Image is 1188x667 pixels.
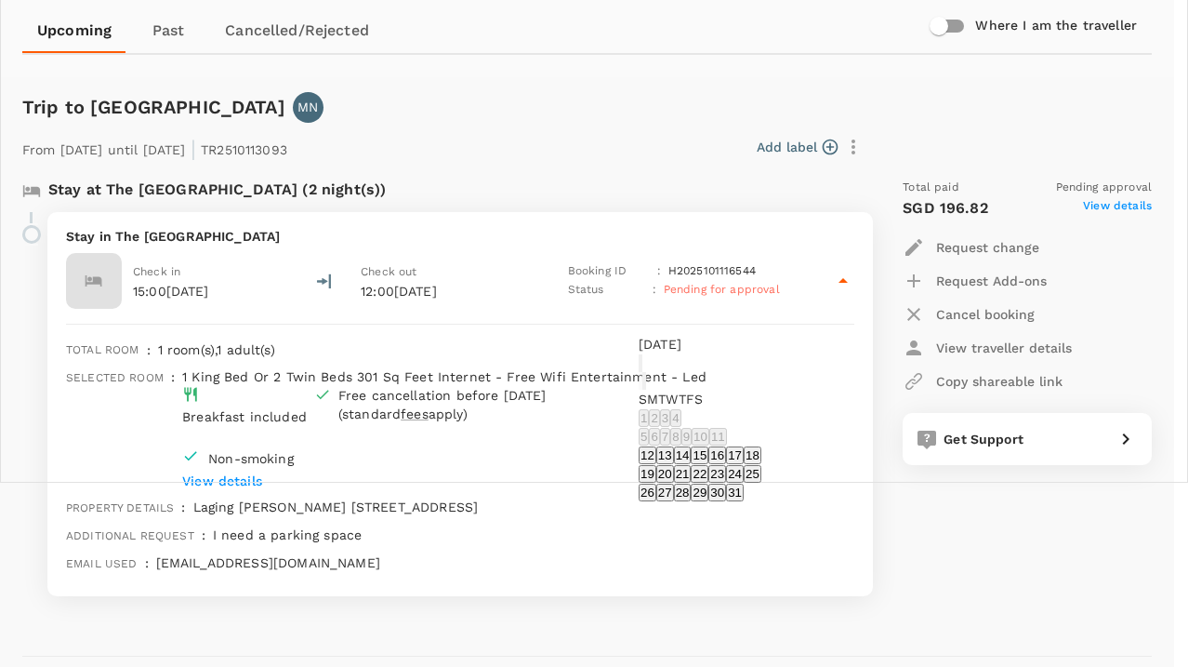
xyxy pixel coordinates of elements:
span: : [145,555,149,570]
p: Cancel booking [936,305,1035,324]
p: : [653,281,656,300]
p: Request Add-ons [936,272,1047,290]
span: Check in [133,265,180,278]
p: From [DATE] until [DATE] TR2510113093 [22,130,287,164]
button: 25 [744,465,761,483]
p: [EMAIL_ADDRESS][DOMAIN_NAME] [156,554,855,572]
button: 27 [656,484,674,501]
button: 21 [674,465,692,483]
span: Get Support [944,432,1023,447]
p: View traveller details [936,339,1072,357]
span: Tuesday [658,392,666,407]
p: Stay at The [GEOGRAPHIC_DATA] (2 night(s)) [48,179,386,201]
button: 18 [744,447,761,464]
button: 7 [660,428,670,446]
div: Free cancellation before [DATE] (standard apply) [338,386,642,423]
button: 5 [639,428,649,446]
button: 10 [692,428,709,446]
button: 29 [691,484,708,501]
button: 22 [691,465,708,483]
p: I need a parking space [213,526,854,544]
p: Laging [PERSON_NAME] [STREET_ADDRESS] [193,498,855,516]
span: Selected room [66,371,164,384]
span: Monday [647,392,658,407]
p: : [657,262,661,281]
p: Non-smoking [208,449,294,468]
button: 3 [660,409,670,427]
button: 16 [708,447,726,464]
span: Property details [66,501,174,514]
button: 20 [656,465,674,483]
button: 6 [649,428,659,446]
span: Thursday [679,392,686,407]
span: View details [1083,197,1152,220]
p: SGD 196.82 [903,197,988,220]
span: Total room [66,343,139,356]
span: 1 room(s) , 1 adult(s) [158,342,275,357]
button: 9 [681,428,692,446]
button: Next month [642,372,646,390]
p: 12:00[DATE] [361,282,537,300]
a: Past [126,8,210,53]
p: View details [182,472,706,490]
button: 31 [726,484,744,501]
div: Breakfast included [182,407,307,426]
button: 4 [670,409,680,427]
button: calendar view is open, switch to year view [639,354,642,372]
button: 12 [639,447,656,464]
button: Add label [757,138,838,156]
button: 8 [670,428,680,446]
span: Friday [686,392,694,407]
span: Email used [66,557,138,570]
button: 14 [674,447,692,464]
p: H2025101116544 [668,262,756,281]
p: 1 King Bed Or 2 Twin Beds 301 Sq Feet Internet - Free Wifi Entertainment - Led [182,367,706,386]
button: 30 [708,484,726,501]
button: 19 [639,465,656,483]
button: 28 [674,484,692,501]
p: Booking ID [568,262,650,281]
span: | [191,136,196,162]
span: : [147,342,151,357]
span: Sunday [639,392,647,407]
h6: Trip to [GEOGRAPHIC_DATA] [22,92,285,122]
h6: Where I am the traveller [975,16,1137,36]
p: MN [297,98,318,116]
div: [DATE] [639,335,761,354]
span: : [181,500,185,514]
span: Wednesday [666,392,678,407]
span: Additional request [66,529,194,542]
span: Saturday [694,392,703,407]
button: 23 [708,465,726,483]
p: Status [568,281,645,300]
p: 15:00[DATE] [133,282,209,300]
span: Pending approval [1056,179,1152,197]
button: 24 [726,465,744,483]
button: 2 [649,409,659,427]
p: Copy shareable link [936,372,1063,391]
span: Check out [361,265,416,278]
span: Total paid [903,179,959,197]
button: 1 [639,409,649,427]
span: fees [401,407,429,421]
button: 13 [656,447,674,464]
a: Upcoming [22,8,126,53]
button: 11 [709,428,727,446]
p: Request change [936,238,1039,257]
a: Cancelled/Rejected [210,8,384,53]
p: Stay in The [GEOGRAPHIC_DATA] [66,227,854,246]
button: 26 [639,484,656,501]
span: : [202,527,205,542]
button: 15 [691,447,708,464]
button: 17 [726,447,744,464]
span: : [171,369,175,384]
span: Pending for approval [664,283,780,296]
button: Previous month [639,372,642,390]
